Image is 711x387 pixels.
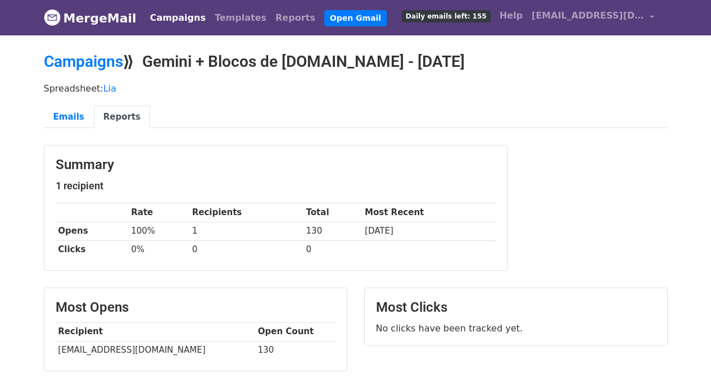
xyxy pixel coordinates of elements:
th: Clicks [56,240,129,259]
td: 0 [189,240,304,259]
a: Lia [103,83,116,94]
a: Daily emails left: 155 [397,4,495,27]
img: MergeMail logo [44,9,61,26]
p: No clicks have been tracked yet. [376,322,656,334]
td: 130 [304,222,363,240]
td: 0 [304,240,363,259]
th: Opens [56,222,129,240]
th: Total [304,203,363,222]
a: Campaigns [44,52,123,71]
th: Rate [128,203,189,222]
th: Recipients [189,203,304,222]
a: Reports [94,106,150,129]
a: Help [495,4,527,27]
td: [EMAIL_ADDRESS][DOMAIN_NAME] [56,341,255,359]
h3: Summary [56,157,496,173]
a: Campaigns [146,7,210,29]
a: Emails [44,106,94,129]
span: Daily emails left: 155 [402,10,491,22]
h3: Most Opens [56,299,336,316]
h2: ⟫ Gemini + Blocos de [DOMAIN_NAME] - [DATE] [44,52,668,71]
th: Recipient [56,322,255,341]
td: [DATE] [362,222,495,240]
th: Open Count [255,322,336,341]
a: Templates [210,7,271,29]
span: [EMAIL_ADDRESS][DOMAIN_NAME] [532,9,644,22]
a: MergeMail [44,6,137,30]
td: 1 [189,222,304,240]
h5: 1 recipient [56,180,496,192]
h3: Most Clicks [376,299,656,316]
a: Open Gmail [324,10,387,26]
a: [EMAIL_ADDRESS][DOMAIN_NAME] [527,4,659,31]
td: 0% [128,240,189,259]
td: 130 [255,341,336,359]
p: Spreadsheet: [44,83,668,94]
a: Reports [271,7,320,29]
td: 100% [128,222,189,240]
th: Most Recent [362,203,495,222]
